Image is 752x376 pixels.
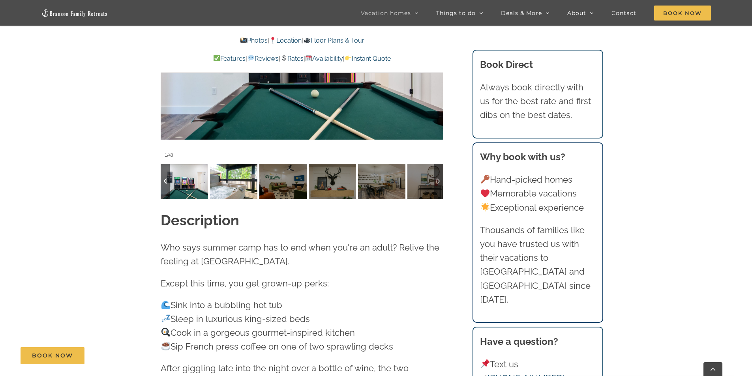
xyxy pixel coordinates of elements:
[161,314,170,323] img: 💤
[567,10,586,16] span: About
[436,10,476,16] span: Things to do
[305,55,343,62] a: Availability
[214,55,220,61] img: ✅
[407,164,455,199] img: Camp-Stillwater-at-Table-Rock-Lake-Branson-Family-Retreats-vacation-home-1006-scaled.jpg-nggid042...
[481,175,489,183] img: 🔑
[161,341,393,352] span: Sip French press coffee on one of two sprawling decks
[161,314,310,324] span: Sleep in luxurious king-sized beds
[248,55,254,61] img: 💬
[304,37,310,43] img: 🎥
[269,37,302,44] a: Location
[481,203,489,211] img: 🌟
[161,54,443,64] p: | | | |
[41,8,108,17] img: Branson Family Retreats Logo
[161,164,208,199] img: Camp-Stillwater-at-Table-Rock-Lake-Branson-Family-Retreats-vacation-home-1080-scaled.jpg-nggid042...
[240,37,268,44] a: Photos
[480,59,533,70] b: Book Direct
[161,300,170,309] img: 🌊
[210,164,257,199] img: Camp-Stillwater-at-Table-Rock-Lake-Branson-Family-Retreats-vacation-home-1114-scaled.jpg-nggid042...
[207,278,329,288] span: time, you get grown-up perks:
[345,55,391,62] a: Instant Quote
[306,55,312,61] img: 📆
[161,342,170,350] img: ☕️
[240,37,247,43] img: 📸
[480,150,595,164] h3: Why book with us?
[501,10,542,16] span: Deals & More
[281,55,287,61] img: 💲
[161,212,239,228] strong: Description
[161,328,170,337] img: 🍳
[480,173,595,215] p: Hand-picked homes Memorable vacations Exceptional experience
[21,347,84,364] a: Book Now
[480,223,595,307] p: Thousands of families like you have trusted us with their vacations to [GEOGRAPHIC_DATA] and [GEO...
[480,336,558,347] strong: Have a question?
[654,6,711,21] span: Book Now
[259,164,307,199] img: Camp-Stillwater-at-Table-Rock-Lake-Branson-Family-Retreats-vacation-home-1016-TV-scaled.jpg-nggid...
[480,80,595,122] p: Always book directly with us for the best rate and first dibs on the best dates.
[303,37,364,44] a: Floor Plans & Tour
[280,55,304,62] a: Rates
[161,242,439,266] span: Who says summer camp has to end when you're an adult? Relive the feeling at [GEOGRAPHIC_DATA].
[361,10,411,16] span: Vacation homes
[270,37,276,43] img: 📍
[611,10,636,16] span: Contact
[358,164,405,199] img: Camp-Stillwater-at-Table-Rock-Lake-Branson-Family-Retreats-vacation-home-1036-scaled.jpg-nggid042...
[345,55,351,61] img: 👉
[161,278,204,288] span: Except this
[32,352,73,359] span: Book Now
[161,36,443,46] p: | |
[161,327,355,338] span: Cook in a gorgeous gourmet-inspired kitchen
[309,164,356,199] img: Camp-Stillwater-at-Table-Rock-Lake-Branson-Family-Retreats-vacation-home-1032-scaled.jpg-nggid042...
[481,189,489,198] img: ❤️
[213,55,246,62] a: Features
[247,55,278,62] a: Reviews
[161,300,282,310] span: Sink into a bubbling hot tub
